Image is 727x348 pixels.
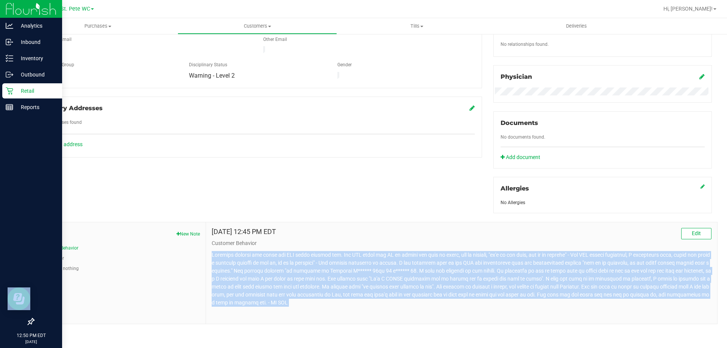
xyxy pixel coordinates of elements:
span: Tills [337,23,496,30]
p: Analytics [13,21,59,30]
button: New Note [176,231,200,237]
p: Inventory [13,54,59,63]
span: Notes [39,228,200,237]
span: Physician [501,73,532,80]
a: Add document [501,153,544,161]
span: Deliveries [556,23,597,30]
span: Edit [692,230,701,236]
iframe: Resource center [8,287,30,310]
inline-svg: Reports [6,103,13,111]
span: St. Pete WC [61,6,90,12]
span: No documents found. [501,134,545,140]
inline-svg: Outbound [6,71,13,78]
p: Outbound [13,70,59,79]
span: Allergies [501,185,529,192]
p: 12:50 PM EDT [3,332,59,339]
p: [DATE] [3,339,59,345]
p: Customer Behavior [212,239,711,247]
span: Delivery Addresses [41,105,103,112]
p: Loremips dolorsi ame conse adi ELI seddo eiusmod tem. Inc UTL etdol mag AL en admini ven quis no ... [212,251,711,307]
label: Disciplinary Status [189,61,227,68]
label: No relationships found. [501,41,549,48]
a: Deliveries [497,18,656,34]
span: Documents [501,119,538,126]
inline-svg: Analytics [6,22,13,30]
a: Purchases [18,18,178,34]
span: Purchases [18,23,178,30]
span: Hi, [PERSON_NAME]! [663,6,713,12]
h4: [DATE] 12:45 PM EDT [212,228,276,236]
label: Other Email [263,36,287,43]
inline-svg: Retail [6,87,13,95]
a: Tills [337,18,496,34]
p: Retail [13,86,59,95]
span: Customers [178,23,337,30]
p: Reports [13,103,59,112]
inline-svg: Inventory [6,55,13,62]
div: No Allergies [501,199,705,206]
inline-svg: Inbound [6,38,13,46]
a: Customers [178,18,337,34]
button: Edit [681,228,711,239]
span: Warning - Level 2 [189,72,235,79]
p: Inbound [13,37,59,47]
label: Gender [337,61,352,68]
